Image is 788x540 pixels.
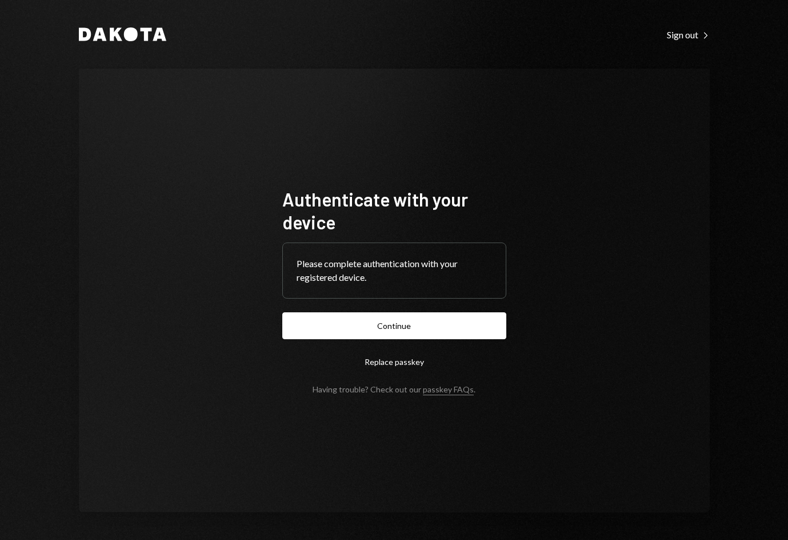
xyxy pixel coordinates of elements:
a: Sign out [667,28,710,41]
div: Please complete authentication with your registered device. [297,257,492,284]
div: Having trouble? Check out our . [313,384,475,394]
h1: Authenticate with your device [282,188,506,233]
button: Continue [282,312,506,339]
button: Replace passkey [282,348,506,375]
a: passkey FAQs [423,384,474,395]
div: Sign out [667,29,710,41]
